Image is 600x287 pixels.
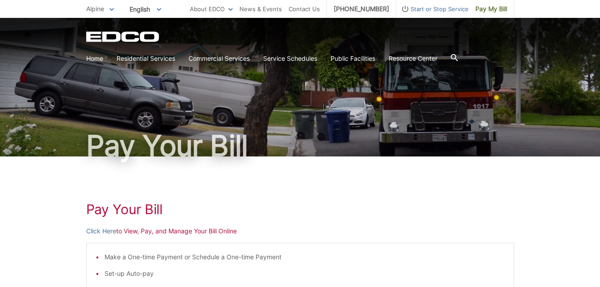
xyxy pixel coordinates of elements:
[289,4,320,14] a: Contact Us
[86,131,514,160] h1: Pay Your Bill
[263,54,317,63] a: Service Schedules
[123,2,168,17] span: English
[389,54,437,63] a: Resource Center
[86,226,116,236] a: Click Here
[475,4,507,14] span: Pay My Bill
[239,4,282,14] a: News & Events
[86,54,103,63] a: Home
[86,5,104,13] span: Alpine
[86,201,514,217] h1: Pay Your Bill
[105,252,505,262] li: Make a One-time Payment or Schedule a One-time Payment
[105,269,505,279] li: Set-up Auto-pay
[117,54,175,63] a: Residential Services
[86,226,514,236] p: to View, Pay, and Manage Your Bill Online
[331,54,375,63] a: Public Facilities
[86,31,160,42] a: EDCD logo. Return to the homepage.
[189,54,250,63] a: Commercial Services
[190,4,233,14] a: About EDCO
